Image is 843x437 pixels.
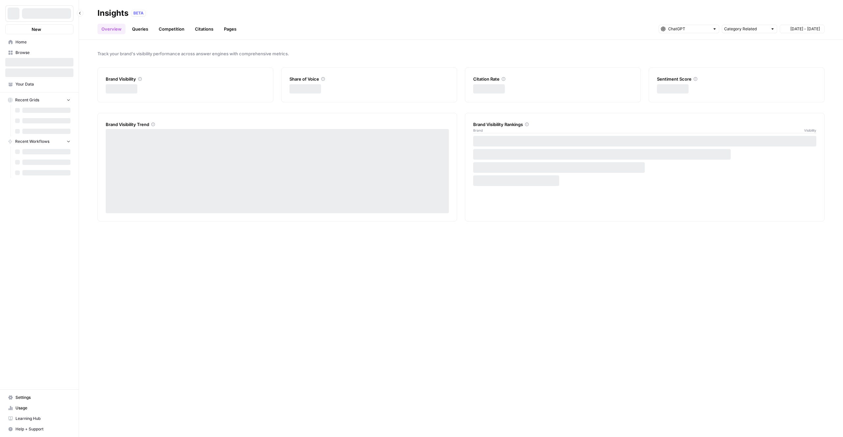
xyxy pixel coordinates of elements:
div: BETA [131,10,146,16]
span: Recent Workflows [15,139,49,144]
a: Pages [220,24,240,34]
div: Brand Visibility Trend [106,121,449,128]
span: Help + Support [15,426,70,432]
a: Usage [5,403,73,413]
a: Home [5,37,73,47]
span: [DATE] - [DATE] [790,26,820,32]
span: Track your brand's visibility performance across answer engines with comprehensive metrics. [97,50,825,57]
a: Queries [128,24,152,34]
button: Recent Grids [5,95,73,105]
div: Brand Visibility [106,76,265,82]
div: Insights [97,8,128,18]
span: Visibility [804,128,816,133]
a: Competition [155,24,188,34]
span: Settings [15,395,70,400]
button: [DATE] - [DATE] [780,25,825,33]
span: Your Data [15,81,70,87]
a: Your Data [5,79,73,90]
div: Citation Rate [473,76,633,82]
span: Brand [473,128,483,133]
a: Browse [5,47,73,58]
button: Recent Workflows [5,137,73,146]
span: Learning Hub [15,416,70,422]
a: Citations [191,24,217,34]
span: Browse [15,50,70,56]
a: Learning Hub [5,413,73,424]
div: Sentiment Score [657,76,816,82]
input: Category Related [724,26,768,32]
button: New [5,24,73,34]
span: Usage [15,405,70,411]
div: Brand Visibility Rankings [473,121,816,128]
span: New [32,26,41,33]
span: Recent Grids [15,97,39,103]
input: ChatGPT [668,26,710,32]
div: Share of Voice [289,76,449,82]
a: Overview [97,24,125,34]
a: Settings [5,392,73,403]
button: Help + Support [5,424,73,434]
span: Home [15,39,70,45]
